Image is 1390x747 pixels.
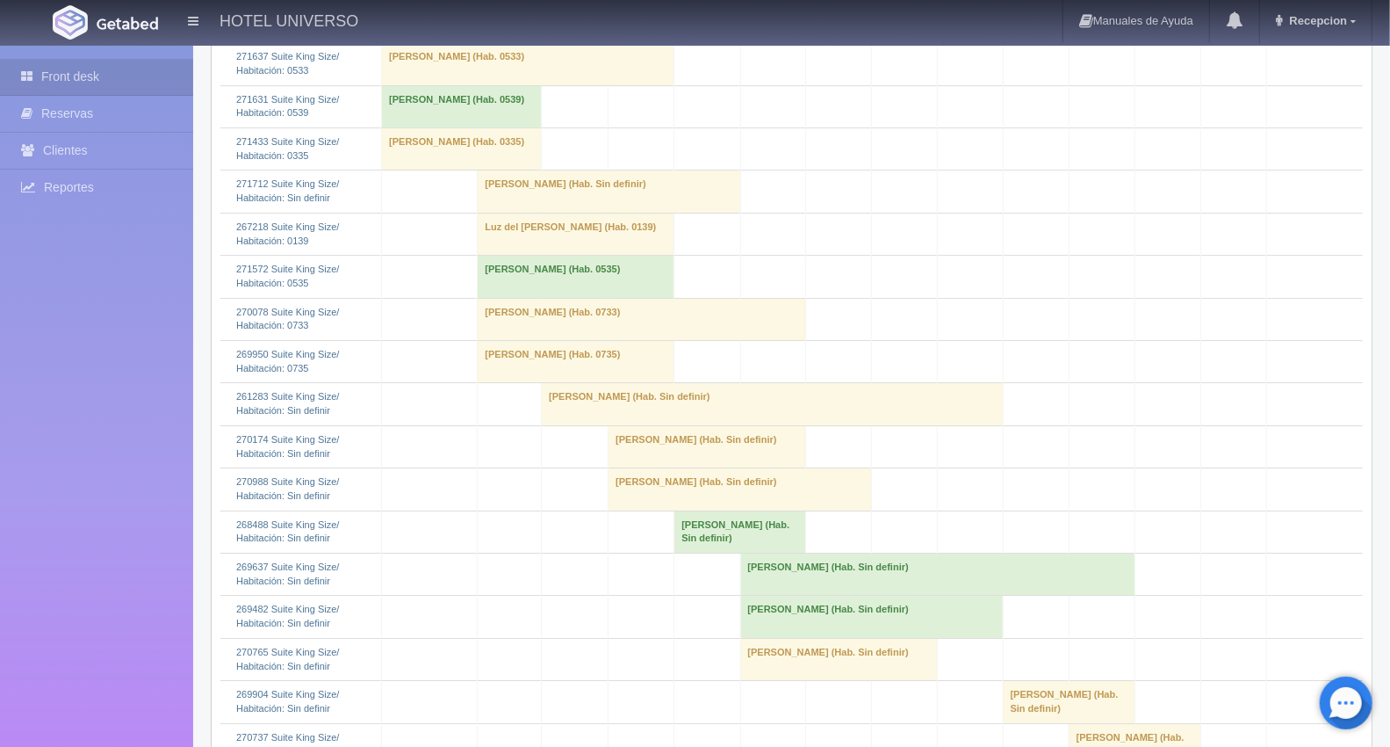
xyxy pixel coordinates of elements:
a: 271572 Suite King Size/Habitación: 0535 [236,264,339,288]
td: Luz del [PERSON_NAME] (Hab. 0139) [478,213,674,255]
img: Getabed [97,17,158,30]
td: [PERSON_NAME] (Hab. 0335) [382,127,542,170]
a: 269950 Suite King Size/Habitación: 0735 [236,349,339,373]
td: [PERSON_NAME] (Hab. Sin definir) [740,596,1003,638]
td: [PERSON_NAME] (Hab. Sin definir) [740,638,938,680]
a: 271631 Suite King Size/Habitación: 0539 [236,94,339,119]
td: [PERSON_NAME] (Hab. 0539) [382,85,542,127]
a: 270078 Suite King Size/Habitación: 0733 [236,307,339,331]
td: [PERSON_NAME] (Hab. Sin definir) [609,425,806,468]
td: [PERSON_NAME] (Hab. Sin definir) [674,511,806,553]
h4: HOTEL UNIVERSO [220,9,358,31]
td: [PERSON_NAME] (Hab. Sin definir) [542,383,1003,425]
td: [PERSON_NAME] (Hab. 0535) [478,256,674,298]
a: 271712 Suite King Size/Habitación: Sin definir [236,178,339,203]
a: 268488 Suite King Size/Habitación: Sin definir [236,519,339,544]
a: 269904 Suite King Size/Habitación: Sin definir [236,689,339,714]
td: [PERSON_NAME] (Hab. 0533) [382,43,674,85]
td: [PERSON_NAME] (Hab. 0733) [478,298,806,340]
td: [PERSON_NAME] (Hab. Sin definir) [609,468,872,511]
td: [PERSON_NAME] (Hab. 0735) [478,341,674,383]
img: Getabed [53,5,88,40]
td: [PERSON_NAME] (Hab. Sin definir) [740,554,1135,596]
a: 261283 Suite King Size/Habitación: Sin definir [236,391,339,416]
td: [PERSON_NAME] (Hab. Sin definir) [1003,681,1135,723]
span: Recepcion [1286,14,1348,27]
a: 270174 Suite King Size/Habitación: Sin definir [236,434,339,459]
a: 269637 Suite King Size/Habitación: Sin definir [236,562,339,586]
td: [PERSON_NAME] (Hab. Sin definir) [478,170,740,213]
a: 270988 Suite King Size/Habitación: Sin definir [236,476,339,501]
a: 267218 Suite King Size/Habitación: 0139 [236,221,339,246]
a: 271433 Suite King Size/Habitación: 0335 [236,136,339,161]
a: 269482 Suite King Size/Habitación: Sin definir [236,604,339,628]
a: 271637 Suite King Size/Habitación: 0533 [236,51,339,76]
a: 270765 Suite King Size/Habitación: Sin definir [236,647,339,671]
